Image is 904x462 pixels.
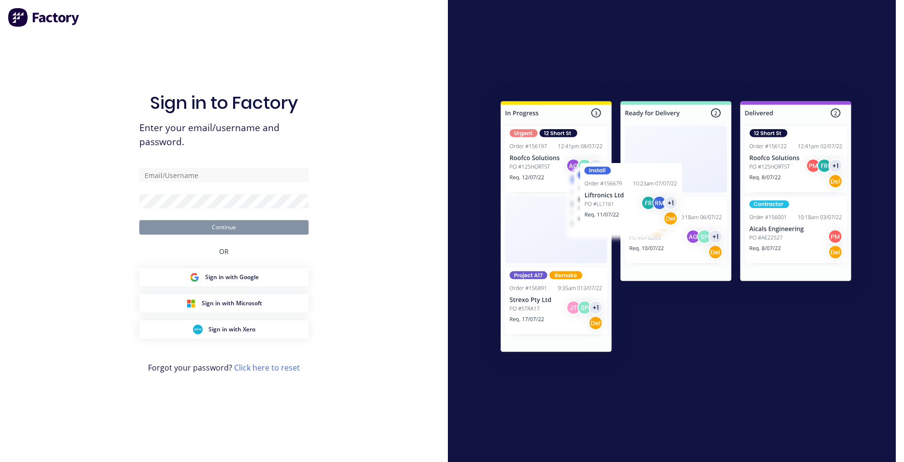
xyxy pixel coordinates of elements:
button: Xero Sign inSign in with Xero [139,320,309,339]
a: Click here to reset [234,362,300,373]
img: Sign in [479,82,873,375]
img: Factory [8,8,80,27]
button: Google Sign inSign in with Google [139,268,309,286]
button: Continue [139,220,309,235]
img: Xero Sign in [193,325,203,334]
div: OR [219,235,229,268]
span: Sign in with Xero [208,325,255,334]
img: Microsoft Sign in [186,298,196,308]
span: Enter your email/username and password. [139,121,309,149]
span: Forgot your password? [148,362,300,373]
span: Sign in with Google [205,273,259,282]
button: Microsoft Sign inSign in with Microsoft [139,294,309,313]
span: Sign in with Microsoft [202,299,262,308]
input: Email/Username [139,168,309,182]
h1: Sign in to Factory [150,92,298,113]
img: Google Sign in [190,272,199,282]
